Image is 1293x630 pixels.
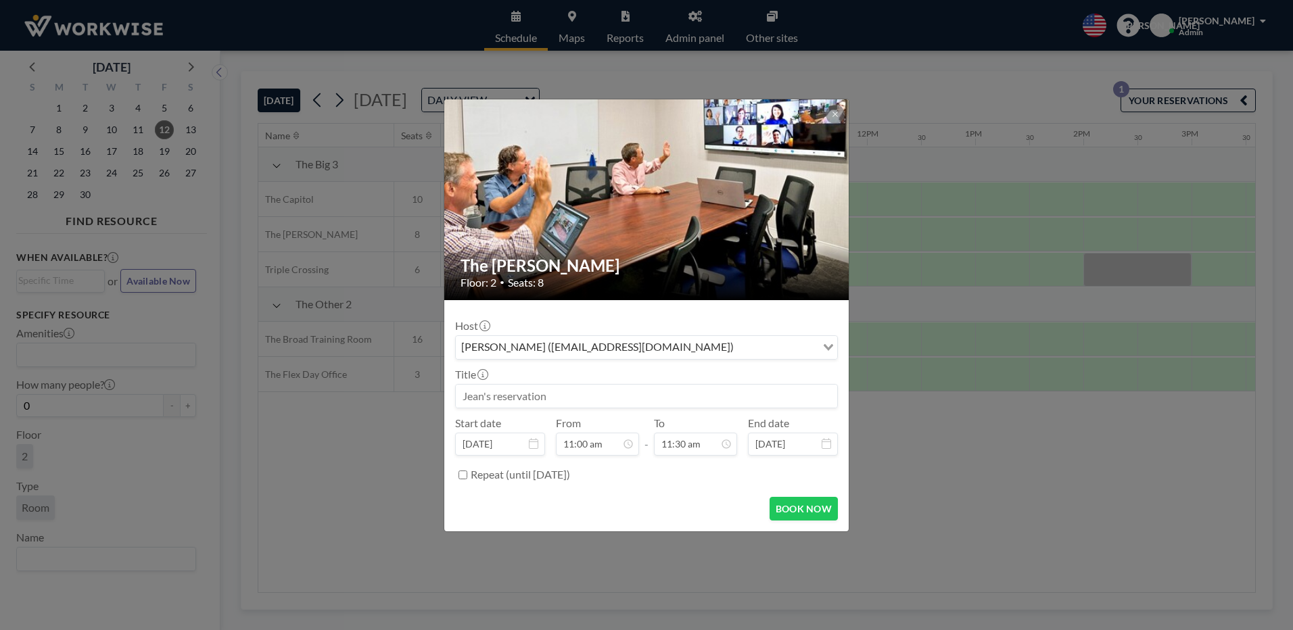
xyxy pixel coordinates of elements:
[500,277,504,287] span: •
[459,339,736,356] span: [PERSON_NAME] ([EMAIL_ADDRESS][DOMAIN_NAME])
[455,368,487,381] label: Title
[556,416,581,430] label: From
[508,276,544,289] span: Seats: 8
[456,336,837,359] div: Search for option
[654,416,665,430] label: To
[738,339,815,356] input: Search for option
[748,416,789,430] label: End date
[770,497,838,520] button: BOOK NOW
[644,421,649,451] span: -
[456,385,837,408] input: Jean's reservation
[455,319,489,333] label: Host
[461,256,834,276] h2: The [PERSON_NAME]
[455,416,501,430] label: Start date
[444,47,850,352] img: 537.jpg
[471,468,570,481] label: Repeat (until [DATE])
[461,276,496,289] span: Floor: 2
